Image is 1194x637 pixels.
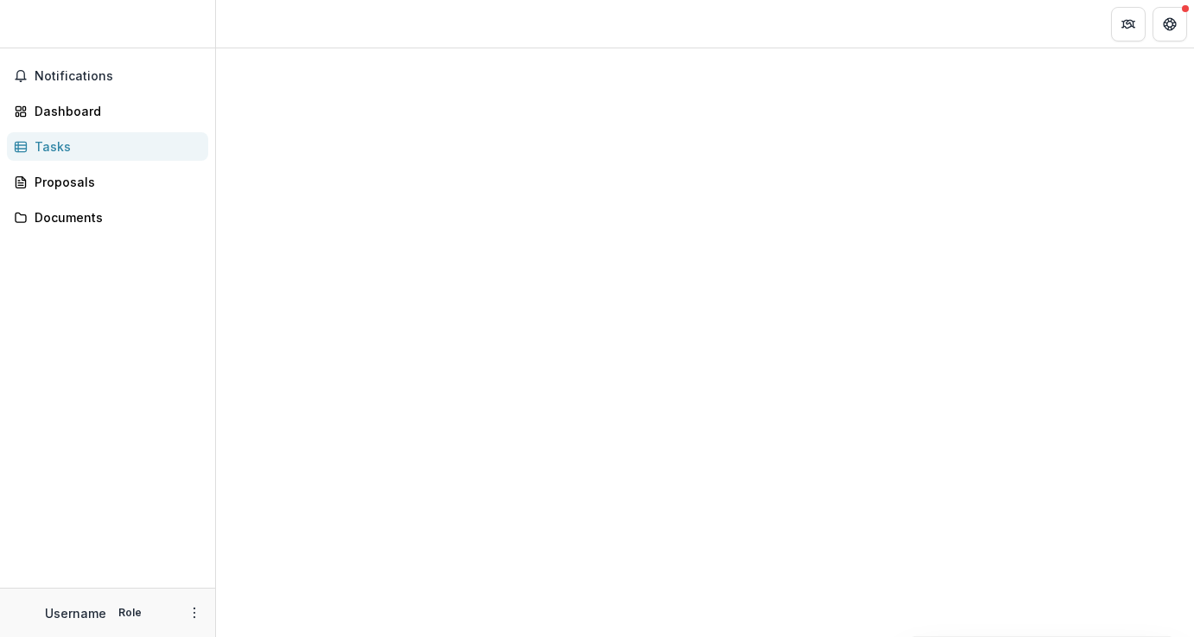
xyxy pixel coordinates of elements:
[35,102,194,120] div: Dashboard
[184,602,205,623] button: More
[35,137,194,156] div: Tasks
[7,168,208,196] a: Proposals
[1111,7,1146,41] button: Partners
[7,62,208,90] button: Notifications
[35,69,201,84] span: Notifications
[1153,7,1187,41] button: Get Help
[35,173,194,191] div: Proposals
[7,203,208,232] a: Documents
[35,208,194,226] div: Documents
[7,97,208,125] a: Dashboard
[7,132,208,161] a: Tasks
[45,604,106,622] p: Username
[113,605,147,621] p: Role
